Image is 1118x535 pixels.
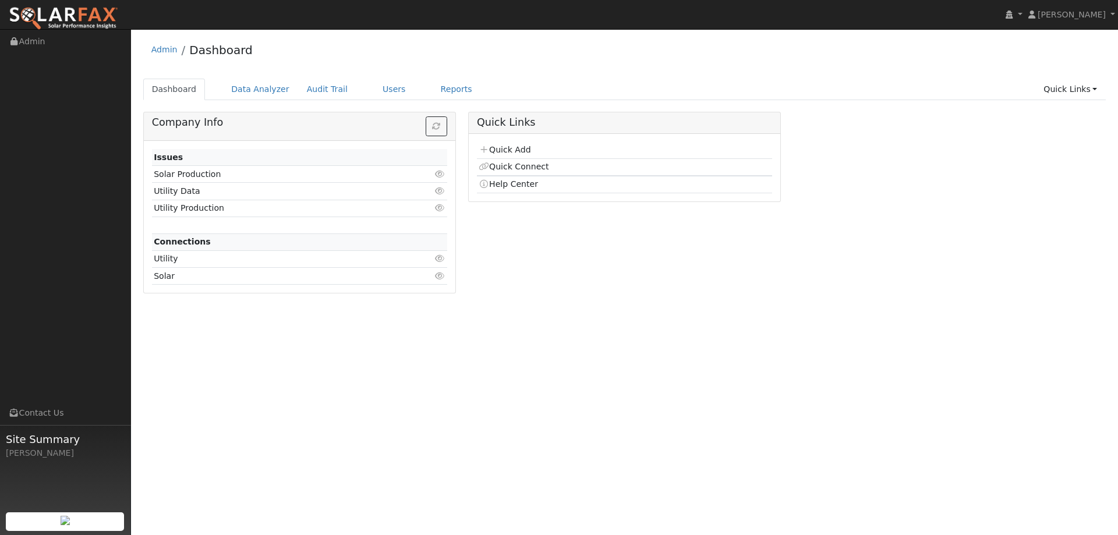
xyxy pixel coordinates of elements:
img: SolarFax [9,6,118,31]
td: Solar Production [152,166,399,183]
a: Users [374,79,415,100]
a: Dashboard [143,79,206,100]
td: Utility Data [152,183,399,200]
a: Reports [432,79,481,100]
div: [PERSON_NAME] [6,447,125,459]
span: Site Summary [6,431,125,447]
a: Data Analyzer [222,79,298,100]
a: Admin [151,45,178,54]
i: Click to view [435,272,445,280]
span: [PERSON_NAME] [1038,10,1106,19]
a: Quick Connect [479,162,549,171]
strong: Issues [154,153,183,162]
i: Click to view [435,254,445,263]
a: Help Center [479,179,538,189]
td: Solar [152,268,399,285]
a: Quick Add [479,145,530,154]
i: Click to view [435,204,445,212]
h5: Company Info [152,116,447,129]
a: Audit Trail [298,79,356,100]
td: Utility Production [152,200,399,217]
a: Dashboard [189,43,253,57]
strong: Connections [154,237,211,246]
img: retrieve [61,516,70,525]
td: Utility [152,250,399,267]
a: Quick Links [1035,79,1106,100]
i: Click to view [435,170,445,178]
h5: Quick Links [477,116,772,129]
i: Click to view [435,187,445,195]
